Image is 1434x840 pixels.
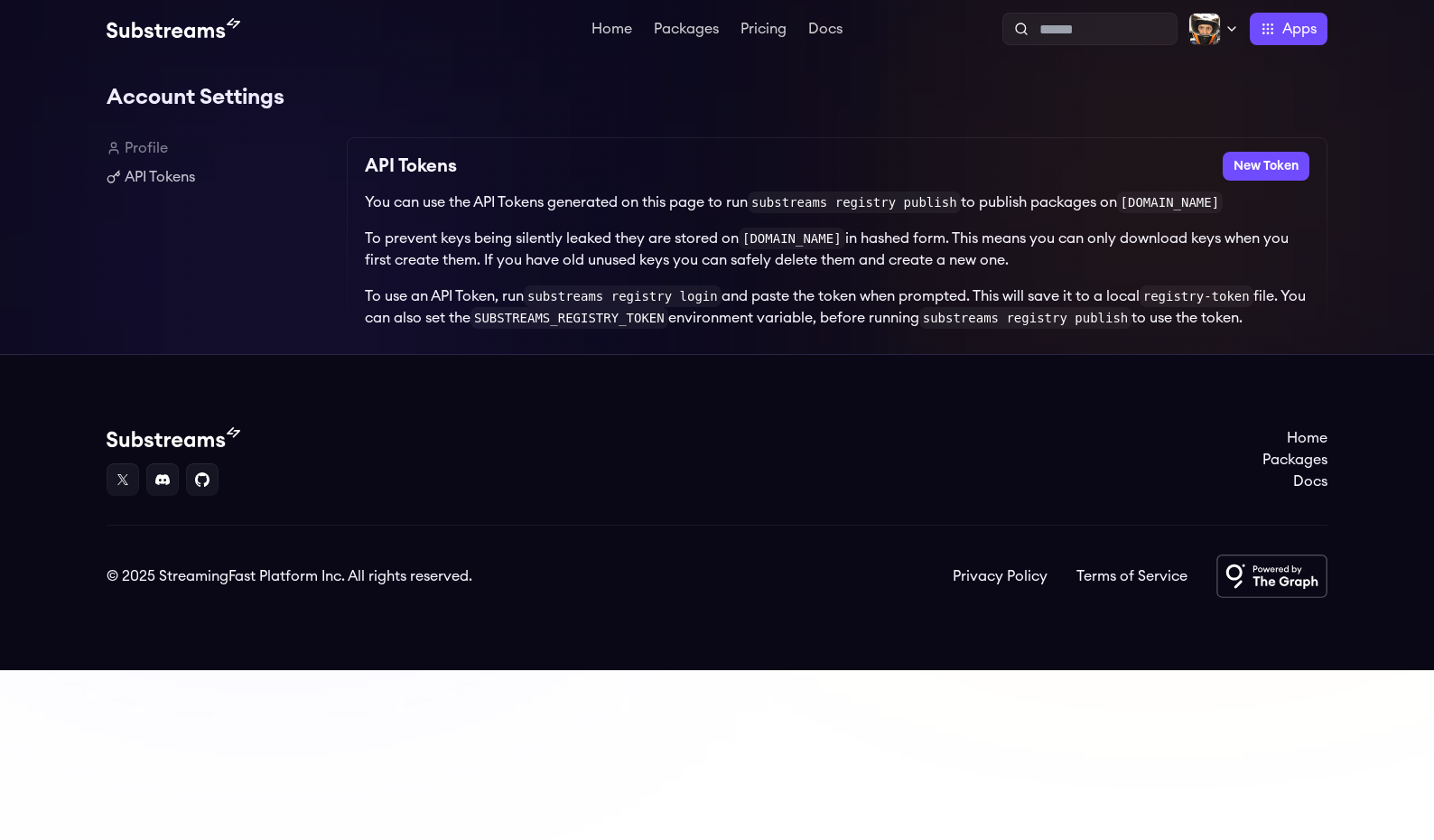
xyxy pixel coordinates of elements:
a: API Tokens [107,166,332,188]
img: Powered by The Graph [1216,555,1327,598]
img: Substream's logo [107,427,240,449]
a: Profile [107,137,332,159]
p: To use an API Token, run and paste the token when prompted. This will save it to a local file. Yo... [365,285,1309,329]
a: Privacy Policy [953,565,1048,587]
p: To prevent keys being silently leaked they are stored on in hashed form. This means you can only ... [365,228,1309,271]
h1: Account Settings [107,79,1327,116]
a: Home [1262,427,1327,449]
a: Packages [650,22,722,40]
code: [DOMAIN_NAME] [739,228,845,249]
code: [DOMAIN_NAME] [1117,191,1224,213]
code: substreams registry publish [748,191,961,213]
img: Profile [1188,13,1221,45]
p: You can use the API Tokens generated on this page to run to publish packages on [365,191,1309,213]
code: substreams registry login [524,285,722,307]
button: New Token [1223,152,1309,181]
a: Home [588,22,636,40]
code: registry-token [1140,285,1253,307]
h2: API Tokens [365,152,457,181]
code: substreams registry publish [919,307,1132,329]
a: Terms of Service [1076,565,1187,587]
a: Pricing [737,22,790,40]
a: Docs [1262,471,1327,492]
div: © 2025 StreamingFast Platform Inc. All rights reserved. [107,565,472,587]
code: SUBSTREAMS_REGISTRY_TOKEN [470,307,668,329]
a: Packages [1262,449,1327,471]
a: Docs [805,22,846,40]
span: Apps [1282,18,1317,40]
img: Substream's logo [107,18,240,40]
